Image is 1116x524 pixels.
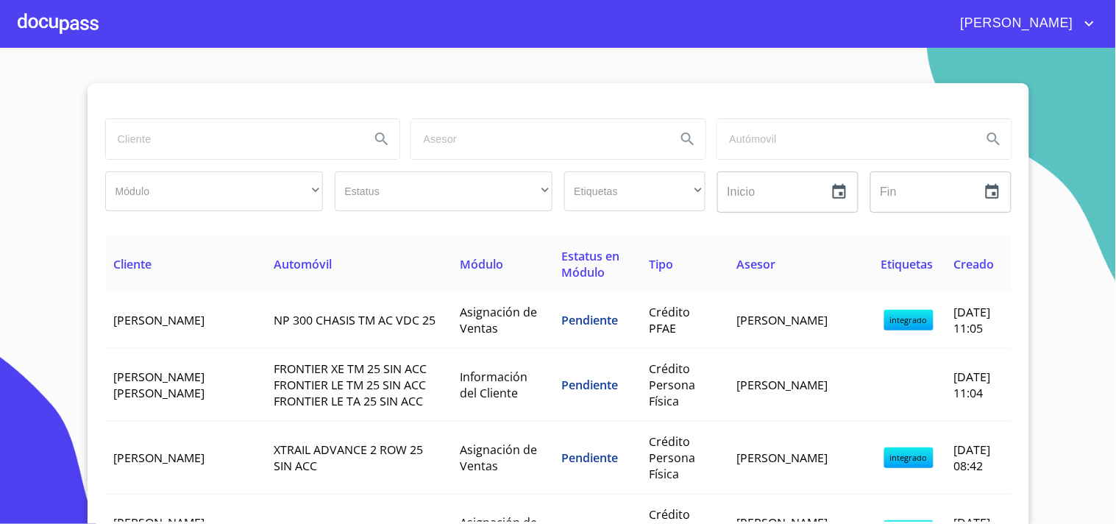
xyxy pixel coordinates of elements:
button: Search [976,121,1012,157]
div: ​ [335,171,552,211]
span: Asesor [737,256,776,272]
span: Asignación de Ventas [460,442,537,474]
span: Pendiente [561,377,618,393]
span: [PERSON_NAME] [114,312,205,328]
span: Asignación de Ventas [460,304,537,336]
span: Crédito Persona Física [649,361,695,409]
span: NP 300 CHASIS TM AC VDC 25 [274,312,436,328]
input: search [717,119,970,159]
span: Creado [954,256,995,272]
span: XTRAIL ADVANCE 2 ROW 25 SIN ACC [274,442,423,474]
span: [DATE] 11:05 [954,304,991,336]
span: [DATE] 08:42 [954,442,991,474]
span: [PERSON_NAME] [737,377,828,393]
div: ​ [105,171,323,211]
span: FRONTIER XE TM 25 SIN ACC FRONTIER LE TM 25 SIN ACC FRONTIER LE TA 25 SIN ACC [274,361,427,409]
span: [DATE] 11:04 [954,369,991,401]
span: Etiquetas [881,256,934,272]
span: Pendiente [561,450,618,466]
span: Módulo [460,256,503,272]
button: Search [364,121,399,157]
span: Automóvil [274,256,332,272]
span: Información del Cliente [460,369,527,401]
span: Tipo [649,256,673,272]
span: Cliente [114,256,152,272]
span: [PERSON_NAME] [114,450,205,466]
span: integrado [884,447,934,468]
span: [PERSON_NAME] [PERSON_NAME] [114,369,205,401]
input: search [411,119,664,159]
span: Crédito Persona Física [649,433,695,482]
span: [PERSON_NAME] [737,450,828,466]
span: [PERSON_NAME] [950,12,1081,35]
div: ​ [564,171,706,211]
span: Crédito PFAE [649,304,690,336]
button: Search [670,121,706,157]
span: Estatus en Módulo [561,248,619,280]
button: account of current user [950,12,1098,35]
span: Pendiente [561,312,618,328]
span: [PERSON_NAME] [737,312,828,328]
span: integrado [884,310,934,330]
input: search [106,119,359,159]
